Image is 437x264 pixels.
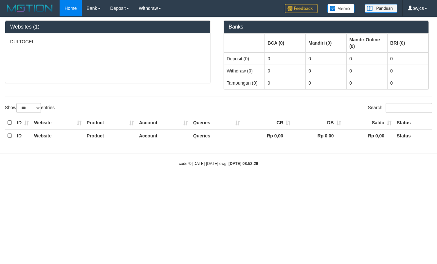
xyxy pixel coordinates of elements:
small: code © [DATE]-[DATE] dwg | [179,161,258,166]
td: Deposit (0) [224,52,265,65]
td: 0 [306,77,347,89]
strong: [DATE] 08:52:29 [228,161,258,166]
th: Status [394,129,432,142]
td: Tampungan (0) [224,77,265,89]
td: 0 [347,77,388,89]
th: Group: activate to sort column ascending [224,33,265,52]
th: Queries [191,129,243,142]
td: 0 [347,52,388,65]
select: Showentries [16,103,41,113]
th: Group: activate to sort column ascending [306,33,347,52]
th: Rp 0,00 [293,129,343,142]
td: Withdraw (0) [224,65,265,77]
th: Product [84,129,137,142]
td: 0 [265,65,306,77]
th: Group: activate to sort column ascending [265,33,306,52]
td: 0 [388,77,428,89]
th: Saldo [344,116,394,129]
th: CR [243,116,293,129]
th: DB [293,116,343,129]
th: Account [137,116,191,129]
td: 0 [306,52,347,65]
th: Group: activate to sort column ascending [347,33,388,52]
td: 0 [265,52,306,65]
th: ID [14,129,31,142]
img: Button%20Memo.svg [327,4,355,13]
th: Rp 0,00 [243,129,293,142]
img: MOTION_logo.png [5,3,55,13]
th: Rp 0,00 [344,129,394,142]
th: Account [137,129,191,142]
th: Group: activate to sort column ascending [388,33,428,52]
th: Queries [191,116,243,129]
th: ID [14,116,31,129]
td: 0 [306,65,347,77]
td: 0 [347,65,388,77]
h3: Websites (1) [10,24,205,30]
th: Website [31,129,84,142]
h3: Banks [229,24,424,30]
img: panduan.png [365,4,397,13]
th: Product [84,116,137,129]
label: Search: [368,103,432,113]
p: DULTOGEL [10,38,205,45]
img: Feedback.jpg [285,4,318,13]
td: 0 [265,77,306,89]
td: 0 [388,52,428,65]
input: Search: [386,103,432,113]
td: 0 [388,65,428,77]
th: Status [394,116,432,129]
label: Show entries [5,103,55,113]
th: Website [31,116,84,129]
